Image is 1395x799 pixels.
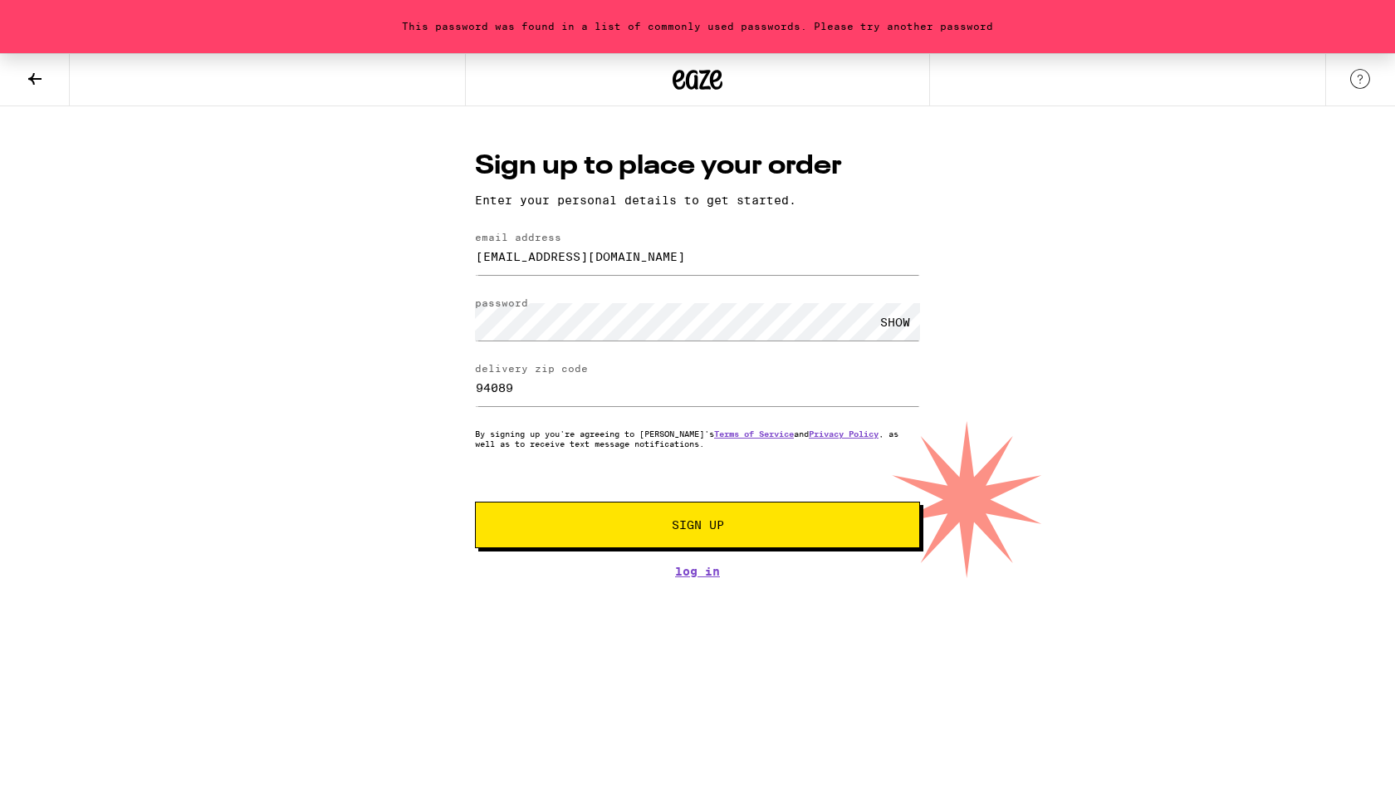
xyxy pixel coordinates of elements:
[475,363,588,374] label: delivery zip code
[475,232,561,243] label: email address
[475,194,920,207] p: Enter your personal details to get started.
[475,369,920,406] input: delivery zip code
[475,565,920,578] a: Log In
[475,429,920,449] p: By signing up you're agreeing to [PERSON_NAME]'s and , as well as to receive text message notific...
[672,519,724,531] span: Sign Up
[475,238,920,275] input: email address
[10,12,120,25] span: Hi. Need any help?
[809,429,879,439] a: Privacy Policy
[714,429,794,439] a: Terms of Service
[475,297,528,308] label: password
[475,148,920,185] h1: Sign up to place your order
[870,303,920,341] div: SHOW
[475,502,920,548] button: Sign Up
